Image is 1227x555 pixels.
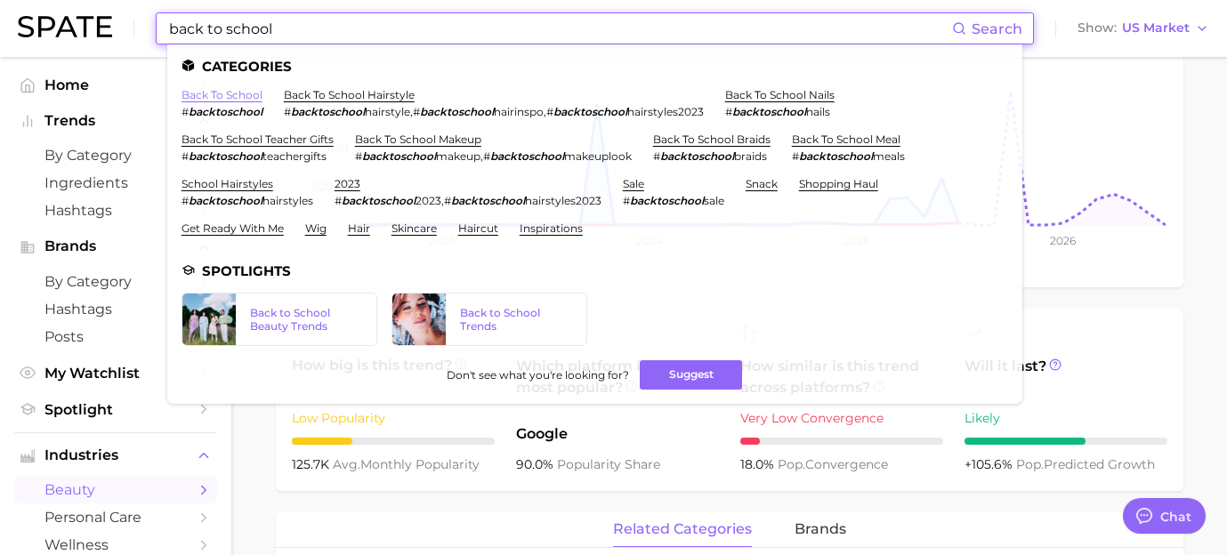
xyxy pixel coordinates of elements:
[873,149,905,163] span: meals
[292,407,495,429] div: Low Popularity
[392,293,587,346] a: Back to School Trends
[333,456,480,472] span: monthly popularity
[335,194,601,207] div: ,
[792,133,900,146] a: back to school meal
[305,221,327,235] a: wig
[284,88,415,101] a: back to school hairstyle
[1078,23,1117,33] span: Show
[623,194,630,207] span: #
[14,442,217,469] button: Industries
[725,88,835,101] a: back to school nails
[14,323,217,350] a: Posts
[44,536,187,553] span: wellness
[1016,456,1044,472] abbr: popularity index
[291,105,365,118] em: backtoschool
[557,456,660,472] span: popularity share
[284,105,291,118] span: #
[189,149,262,163] em: backtoschool
[182,149,189,163] span: #
[284,105,704,118] div: , ,
[778,456,805,472] abbr: popularity index
[335,194,342,207] span: #
[182,293,377,346] a: Back to School Beauty Trends
[564,149,632,163] span: makeuplook
[972,20,1022,37] span: Search
[189,194,262,207] em: backtoschool
[1122,23,1190,33] span: US Market
[14,295,217,323] a: Hashtags
[436,149,480,163] span: makeup
[792,149,799,163] span: #
[362,149,436,163] em: backtoschool
[44,401,187,418] span: Spotlight
[392,221,437,235] a: skincare
[14,108,217,134] button: Trends
[44,113,187,129] span: Trends
[44,273,187,290] span: by Category
[413,105,420,118] span: #
[14,396,217,423] a: Spotlight
[740,407,943,429] div: Very Low Convergence
[740,438,943,445] div: 1 / 10
[182,105,189,118] span: #
[806,105,830,118] span: nails
[734,149,767,163] span: braids
[416,194,441,207] span: 2023
[189,105,262,118] em: backtoschool
[460,306,572,333] div: Back to School Trends
[653,149,660,163] span: #
[420,105,494,118] em: backtoschool
[444,194,451,207] span: #
[732,105,806,118] em: backtoschool
[746,177,778,190] a: snack
[44,509,187,526] span: personal care
[965,438,1167,445] div: 6 / 10
[182,194,189,207] span: #
[630,194,704,207] em: backtoschool
[778,456,888,472] span: convergence
[447,368,629,382] span: Don't see what you're looking for?
[613,521,752,537] span: related categories
[44,328,187,345] span: Posts
[494,105,544,118] span: hairinspo
[44,365,187,382] span: My Watchlist
[965,456,1016,472] span: +105.6%
[44,301,187,318] span: Hashtags
[799,177,878,190] a: shopping haul
[365,105,410,118] span: hairstyle
[660,149,734,163] em: backtoschool
[44,202,187,219] span: Hashtags
[18,16,112,37] img: SPATE
[14,197,217,224] a: Hashtags
[182,88,262,101] a: back to school
[44,147,187,164] span: by Category
[342,194,416,207] em: backtoschool
[292,438,495,445] div: 3 / 10
[451,194,525,207] em: backtoschool
[740,456,778,472] span: 18.0%
[14,169,217,197] a: Ingredients
[335,177,360,190] a: 2023
[250,306,362,333] div: Back to School Beauty Trends
[520,221,583,235] a: inspirations
[182,263,1008,278] li: Spotlights
[333,456,360,472] abbr: average
[44,174,187,191] span: Ingredients
[1050,234,1076,247] tspan: 2026
[355,133,481,146] a: back to school makeup
[525,194,601,207] span: hairstyles2023
[182,177,273,190] a: school hairstyles
[725,105,732,118] span: #
[546,105,553,118] span: #
[553,105,627,118] em: backtoschool
[516,423,719,445] span: Google
[627,105,704,118] span: hairstyles2023
[182,133,334,146] a: back to school teacher gifts
[182,59,1008,74] li: Categories
[965,356,1167,398] span: Will it last?
[44,238,187,254] span: Brands
[262,149,327,163] span: teachergifts
[14,359,217,387] a: My Watchlist
[1016,456,1155,472] span: predicted growth
[14,141,217,169] a: by Category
